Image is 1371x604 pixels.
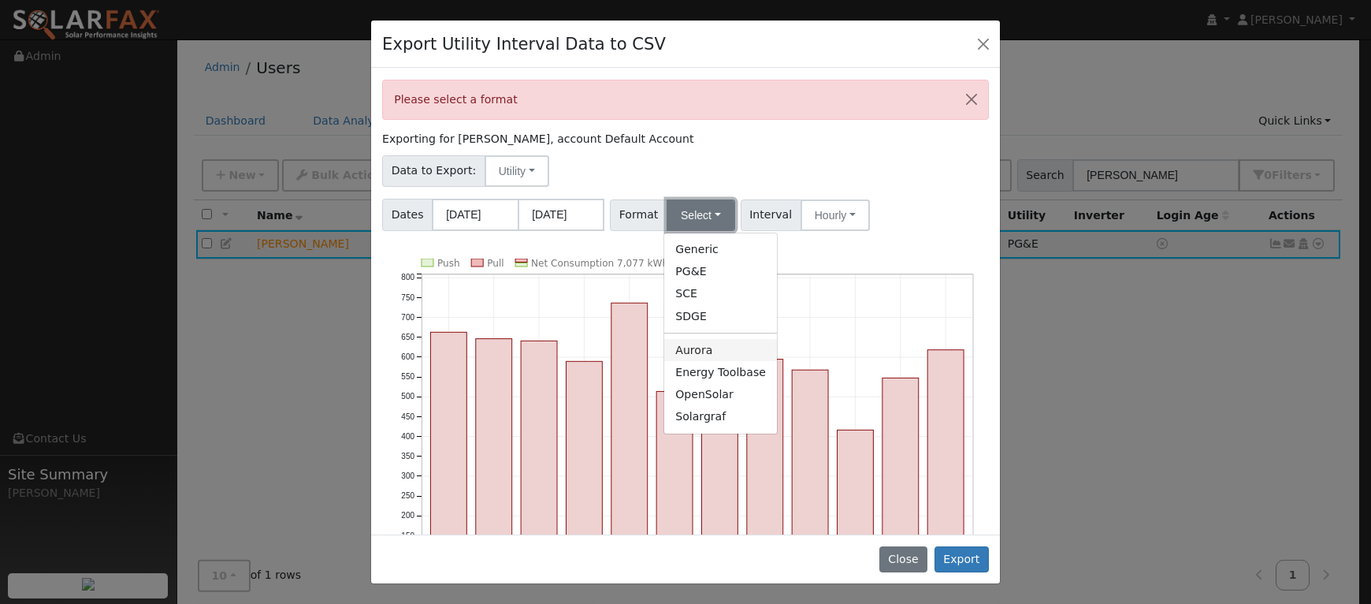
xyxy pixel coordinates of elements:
span: Data to Export: [382,155,485,187]
text: 550 [401,372,414,381]
a: Energy Toolbase [664,361,777,383]
div: Please select a format [382,80,989,120]
a: SCE [664,283,777,305]
rect: onclick="" [431,332,467,595]
button: Close [879,546,927,573]
rect: onclick="" [567,361,603,595]
a: OpenSolar [664,383,777,405]
text: Net Consumption 7,077 kWh [531,258,668,269]
button: Export [934,546,989,573]
text: Push [437,258,460,269]
rect: onclick="" [476,339,512,595]
a: PG&E [664,261,777,283]
rect: onclick="" [838,431,874,595]
rect: onclick="" [928,350,964,595]
text: Pull [487,258,503,269]
rect: onclick="" [747,360,783,595]
rect: onclick="" [656,392,693,595]
rect: onclick="" [521,341,557,595]
a: SDGE [664,305,777,327]
text: 150 [401,531,414,540]
a: Solargraf [664,406,777,428]
text: 700 [401,313,414,322]
text: 200 [401,512,414,520]
button: Close [972,32,994,54]
text: 250 [401,492,414,501]
text: 300 [401,472,414,480]
text: 600 [401,352,414,361]
button: Close [955,80,988,119]
rect: onclick="" [882,378,919,595]
text: 750 [401,293,414,302]
rect: onclick="" [611,303,648,595]
button: Select [667,199,735,231]
rect: onclick="" [792,370,828,595]
label: Exporting for [PERSON_NAME], account Default Account [382,131,693,147]
button: Utility [485,155,549,187]
text: 350 [401,452,414,460]
text: 650 [401,333,414,341]
h4: Export Utility Interval Data to CSV [382,32,666,57]
text: 500 [401,393,414,401]
text: 450 [401,412,414,421]
text: 800 [401,274,414,282]
span: Dates [382,199,433,231]
span: Format [610,199,667,231]
span: Interval [741,199,801,231]
a: Generic [664,239,777,261]
a: Aurora [664,339,777,361]
text: 400 [401,432,414,441]
button: Hourly [801,199,870,231]
rect: onclick="" [702,375,738,595]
